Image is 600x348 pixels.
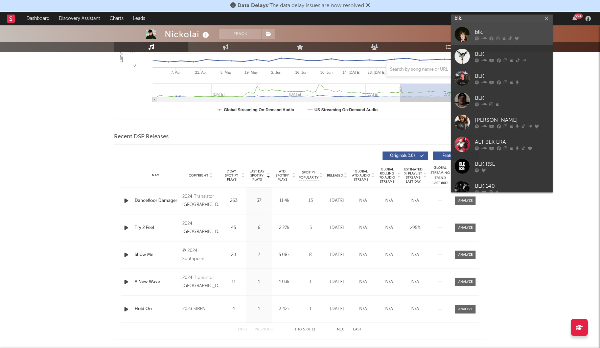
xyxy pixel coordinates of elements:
div: ALT BLK ERA [475,138,549,146]
div: 2024 [GEOGRAPHIC_DATA] [182,220,219,236]
div: 11 [223,279,245,285]
div: N/A [378,279,400,285]
span: Copyright [189,173,208,178]
span: Last Day Spotify Plays [248,169,266,182]
div: blk. [475,28,549,36]
a: BLK RSE [451,155,553,177]
span: Global Rolling 7D Audio Streams [378,167,396,184]
div: [DATE] [326,306,348,312]
div: 6 [248,225,270,231]
a: BLK [451,89,553,111]
button: Last [353,328,362,331]
span: Global ATD Audio Streams [352,169,370,182]
div: BLK [475,50,549,58]
text: US Streaming On-Demand Audio [315,108,378,112]
div: © 2024 Southpoint [182,247,219,263]
div: 1 [299,279,322,285]
a: BLK 140 [451,177,553,199]
div: BLK RSE [475,160,549,168]
div: 20 [223,252,245,258]
input: Search by song name or URL [387,67,458,72]
div: BLK [475,72,549,80]
div: N/A [404,252,426,258]
button: 99+ [572,16,577,21]
div: 11.4k [273,198,295,204]
div: N/A [378,198,400,204]
span: 7 Day Spotify Plays [223,169,240,182]
div: Nickolai [165,29,211,40]
span: Estimated % Playlist Streams Last Day [404,167,422,184]
div: 45 [223,225,245,231]
button: Track [219,29,261,39]
div: N/A [352,198,374,204]
button: First [238,328,248,331]
span: Originals ( 10 ) [387,154,418,158]
div: 1.03k [273,279,295,285]
div: 263 [223,198,245,204]
div: 1 [248,279,270,285]
div: [DATE] [326,198,348,204]
span: Released [327,173,343,178]
span: to [298,328,302,331]
span: Features ( 1 ) [438,154,469,158]
a: Show Me [135,252,179,258]
a: Try 2 Feel [135,225,179,231]
a: A New Wave [135,279,179,285]
span: Recent DSP Releases [114,133,169,141]
button: Previous [255,328,273,331]
div: N/A [404,198,426,204]
div: N/A [404,279,426,285]
div: 99 + [574,14,583,19]
span: Spotify Popularity [299,170,319,180]
span: ATD Spotify Plays [273,169,291,182]
div: 37 [248,198,270,204]
span: Dismiss [366,3,370,8]
button: Features(1) [433,152,479,160]
div: N/A [352,225,374,231]
div: BLK 140 [475,182,549,190]
div: N/A [378,306,400,312]
div: N/A [404,306,426,312]
a: blk. [451,23,553,45]
div: N/A [378,225,400,231]
div: 1 5 11 [286,326,323,334]
span: : The data delay issues are now resolved [237,3,364,8]
a: BLK [451,67,553,89]
div: 2 [248,252,270,258]
a: Charts [105,12,128,25]
a: BLK [451,45,553,67]
a: ALT BLK ERA [451,133,553,155]
a: [PERSON_NAME] [451,111,553,133]
div: 1 [299,306,322,312]
div: 2.27k [273,225,295,231]
div: Name [135,173,179,178]
div: N/A [352,306,374,312]
button: Next [337,328,346,331]
div: Global Streaming Trend (Last 60D) [430,165,450,186]
div: [DATE] [326,225,348,231]
button: Originals(10) [383,152,428,160]
div: [DATE] [326,279,348,285]
div: [PERSON_NAME] [475,116,549,124]
div: Dancefloor Damager [135,198,179,204]
span: of [306,328,310,331]
div: 13 [299,198,322,204]
div: 2024 Transistor [GEOGRAPHIC_DATA] [182,193,219,209]
div: 8 [299,252,322,258]
div: BLK [475,94,549,102]
div: 1 [248,306,270,312]
input: Search for artists [451,15,553,23]
text: Global Streaming On-Demand Audio [224,108,294,112]
div: 3.42k [273,306,295,312]
div: 2024 Transistor [GEOGRAPHIC_DATA] [182,274,219,290]
div: >95% [404,225,426,231]
div: 5 [299,225,322,231]
div: 2023 SIREN [182,305,219,313]
div: N/A [352,279,374,285]
a: Hold On [135,306,179,312]
div: 5.08k [273,252,295,258]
